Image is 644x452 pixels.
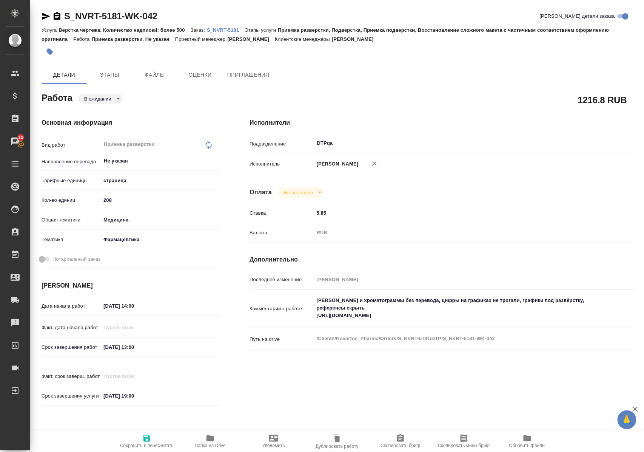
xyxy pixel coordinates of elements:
[14,134,28,141] span: 10
[137,70,173,80] span: Файлы
[332,36,379,42] p: [PERSON_NAME]
[227,70,270,80] span: Приглашения
[59,27,190,33] p: Верстка чертежа. Количество надписей: более 500
[101,300,167,311] input: ✎ Введи что-нибудь
[42,373,101,380] p: Факт. срок заверш. работ
[207,26,245,33] a: S_NVRT-5181
[101,342,167,353] input: ✎ Введи что-нибудь
[366,155,383,172] button: Удалить исполнителя
[82,96,114,102] button: В ожидании
[42,141,101,149] p: Вид работ
[179,431,242,452] button: Папка на Drive
[2,132,28,151] a: 10
[46,70,82,80] span: Детали
[42,324,101,331] p: Факт. дата начала работ
[115,431,179,452] button: Сохранить и пересчитать
[101,174,219,187] div: страница
[314,332,604,345] textarea: /Clients/Novartos_Pharma/Orders/S_NVRT-5181/DTP/S_NVRT-5181-WK-042
[42,118,219,127] h4: Основная информация
[73,36,92,42] p: Работа
[101,195,219,206] input: ✎ Введи что-нибудь
[314,274,604,285] input: Пустое поле
[42,344,101,351] p: Срок завершения работ
[78,94,123,104] div: В ожидании
[250,188,272,197] h4: Оплата
[195,443,226,448] span: Папка на Drive
[245,27,278,33] p: Этапы услуги
[227,36,275,42] p: [PERSON_NAME]
[250,140,314,148] p: Подразделение
[250,255,636,264] h4: Дополнительно
[52,12,62,21] button: Скопировать ссылку
[540,12,615,20] span: [PERSON_NAME] детали заказа
[191,27,207,33] p: Заказ:
[207,27,245,33] p: S_NVRT-5181
[369,431,432,452] button: Скопировать бриф
[509,443,546,448] span: Обновить файлы
[314,226,604,239] div: RUB
[42,392,101,400] p: Срок завершения услуги
[250,118,636,127] h4: Исполнители
[242,431,305,452] button: Уведомить
[92,36,175,42] p: Приемка разверстки, Не указан
[42,429,66,441] h2: Заказ
[52,255,100,263] span: Нотариальный заказ
[282,189,315,196] button: Не оплачена
[618,410,636,429] button: 🙏
[42,43,58,60] button: Добавить тэг
[314,207,604,218] input: ✎ Введи что-нибудь
[250,305,314,313] p: Комментарий к работе
[42,12,51,21] button: Скопировать ссылку для ЯМессенджера
[250,160,314,168] p: Исполнитель
[42,216,101,224] p: Общая тематика
[91,70,128,80] span: Этапы
[42,158,101,166] p: Направление перевода
[42,90,72,104] h2: Работа
[314,160,359,168] p: [PERSON_NAME]
[42,27,609,42] p: Приемка разверстки, Подверстка, Приемка подверстки, Восстановление сложного макета с частичным со...
[175,36,227,42] p: Проектный менеджер
[250,276,314,283] p: Последнее изменение
[275,36,332,42] p: Клиентские менеджеры
[496,431,559,452] button: Обновить файлы
[250,229,314,237] p: Валюта
[42,236,101,243] p: Тематика
[101,233,219,246] div: Фармацевтика
[250,336,314,343] p: Путь на drive
[101,371,167,382] input: Пустое поле
[432,431,496,452] button: Скопировать мини-бриф
[578,93,627,106] h2: 1216.8 RUB
[215,160,217,162] button: Open
[64,11,157,21] a: S_NVRT-5181-WK-042
[381,443,420,448] span: Скопировать бриф
[262,443,285,448] span: Уведомить
[42,197,101,204] p: Кол-во единиц
[42,27,59,33] p: Услуга
[42,302,101,310] p: Дата начала работ
[250,209,314,217] p: Ставка
[314,294,604,322] textarea: [PERSON_NAME] и хроматограммы без перевода, цифры на графиках не трогали, графики под развёрстку,...
[278,187,324,198] div: В ожидании
[599,142,601,144] button: Open
[42,177,101,184] p: Тарифные единицы
[438,443,490,448] span: Скопировать мини-бриф
[101,322,167,333] input: Пустое поле
[305,431,369,452] button: Дублировать работу
[42,281,219,290] h4: [PERSON_NAME]
[316,444,359,449] span: Дублировать работу
[621,412,633,428] span: 🙏
[120,443,174,448] span: Сохранить и пересчитать
[101,214,219,226] div: Медицина
[101,390,167,401] input: ✎ Введи что-нибудь
[182,70,218,80] span: Оценки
